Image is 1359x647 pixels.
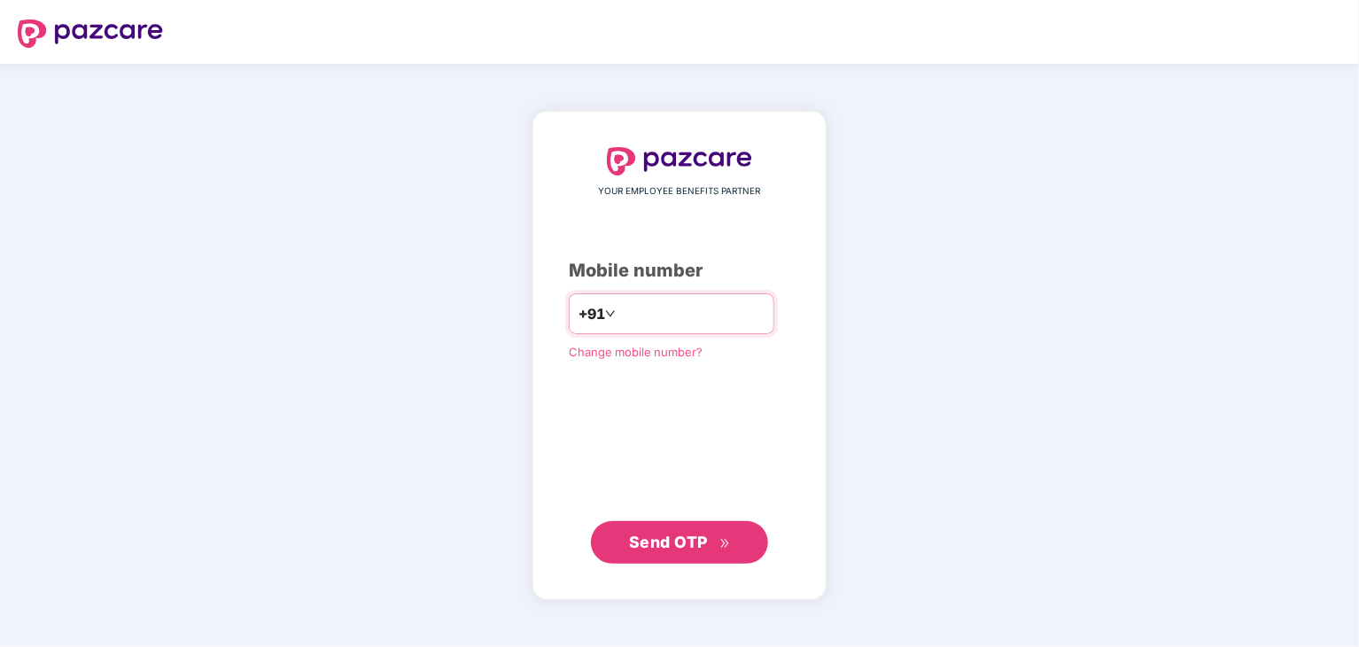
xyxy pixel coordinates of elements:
[629,533,708,551] span: Send OTP
[591,521,768,564] button: Send OTPdouble-right
[569,257,790,285] div: Mobile number
[18,19,163,48] img: logo
[579,303,605,325] span: +91
[719,538,731,550] span: double-right
[599,184,761,199] span: YOUR EMPLOYEE BENEFITS PARTNER
[569,345,703,359] a: Change mobile number?
[607,147,752,175] img: logo
[605,308,616,319] span: down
